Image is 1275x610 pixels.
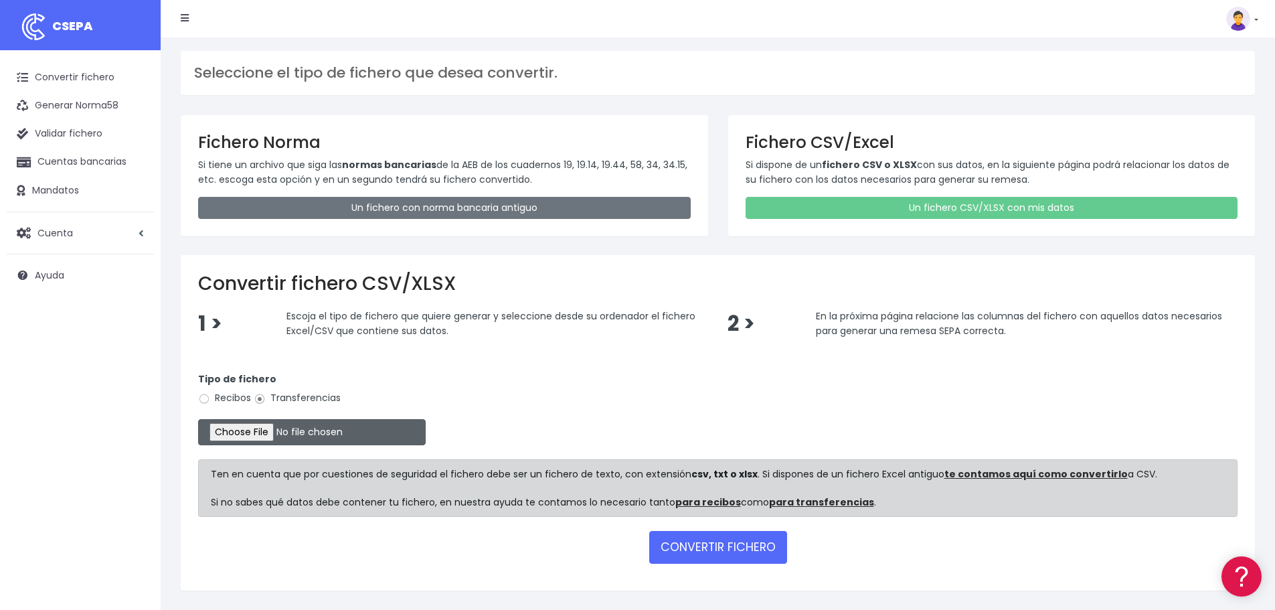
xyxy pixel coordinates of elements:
h2: Convertir fichero CSV/XLSX [198,273,1238,295]
a: Generar Norma58 [7,92,154,120]
label: Recibos [198,391,251,405]
span: Ayuda [35,269,64,282]
h3: Seleccione el tipo de fichero que desea convertir. [194,64,1242,82]
span: Cuenta [37,226,73,239]
strong: fichero CSV o XLSX [822,158,917,171]
a: Un fichero CSV/XLSX con mis datos [746,197,1238,219]
span: Escoja el tipo de fichero que quiere generar y seleccione desde su ordenador el fichero Excel/CSV... [286,309,695,337]
a: Ayuda [7,261,154,289]
span: En la próxima página relacione las columnas del fichero con aquellos datos necesarios para genera... [816,309,1222,337]
span: 1 > [198,309,222,338]
a: Validar fichero [7,120,154,148]
img: profile [1226,7,1250,31]
span: CSEPA [52,17,93,34]
a: te contamos aquí como convertirlo [944,467,1128,481]
div: Ten en cuenta que por cuestiones de seguridad el fichero debe ser un fichero de texto, con extens... [198,459,1238,517]
label: Transferencias [254,391,341,405]
span: 2 > [728,309,755,338]
a: Mandatos [7,177,154,205]
h3: Fichero Norma [198,133,691,152]
p: Si dispone de un con sus datos, en la siguiente página podrá relacionar los datos de su fichero c... [746,157,1238,187]
button: CONVERTIR FICHERO [649,531,787,563]
a: Un fichero con norma bancaria antiguo [198,197,691,219]
strong: Tipo de fichero [198,372,276,386]
a: para transferencias [769,495,874,509]
a: para recibos [675,495,741,509]
strong: csv, txt o xlsx [691,467,758,481]
a: Cuentas bancarias [7,148,154,176]
a: Cuenta [7,219,154,247]
a: Convertir fichero [7,64,154,92]
strong: normas bancarias [342,158,436,171]
img: logo [17,10,50,44]
p: Si tiene un archivo que siga las de la AEB de los cuadernos 19, 19.14, 19.44, 58, 34, 34.15, etc.... [198,157,691,187]
h3: Fichero CSV/Excel [746,133,1238,152]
